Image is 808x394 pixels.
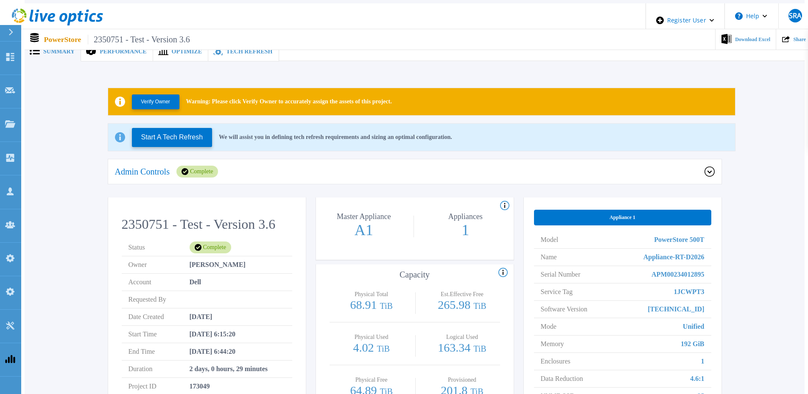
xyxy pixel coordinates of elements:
[541,283,573,300] span: Service Tag
[674,283,705,300] span: 1JCWPT3
[643,249,705,266] span: Appliance-RT-D2026
[651,266,704,283] span: APM00234012895
[793,37,806,42] span: Share
[683,318,705,335] span: Unified
[789,12,801,19] span: SRA
[646,3,724,37] div: Register User
[701,353,705,370] span: 1
[316,222,411,238] p: A1
[186,98,392,105] p: Warning: Please click Verify Owner to accurately assign the assets of this project.
[190,308,212,325] span: [DATE]
[129,361,190,377] span: Duration
[609,214,635,221] span: Appliance 1
[426,377,498,383] p: Provisioned
[735,37,770,42] span: Download Excel
[190,274,201,291] span: Dell
[541,266,581,283] span: Serial Number
[424,299,500,312] p: 265.98
[122,216,292,232] h2: 2350751 - Test - Version 3.6
[541,301,587,318] span: Software Version
[44,35,190,44] p: PowerStore
[336,334,407,340] p: Physical Used
[420,213,511,220] p: Appliances
[190,241,231,253] div: Complete
[115,167,170,176] p: Admin Controls
[219,134,452,141] p: We will assist you in defining tech refresh requirements and sizing an optimal configuration.
[424,342,500,355] p: 163.34
[129,291,190,308] span: Requested By
[473,344,486,353] span: TiB
[190,361,268,377] span: 2 days, 0 hours, 29 minutes
[334,299,409,312] p: 68.91
[129,274,190,291] span: Account
[541,353,570,370] span: Enclosures
[176,166,218,178] div: Complete
[129,326,190,343] span: Start Time
[190,326,236,343] span: [DATE] 6:15:20
[43,49,75,55] span: Summary
[334,342,409,355] p: 4.02
[190,256,246,273] span: [PERSON_NAME]
[100,49,146,55] span: Performance
[426,291,498,297] p: Est.Effective Free
[541,231,559,248] span: Model
[648,301,704,318] span: [TECHNICAL_ID]
[654,231,704,248] span: PowerStore 500T
[541,249,557,266] span: Name
[426,334,498,340] p: Logical Used
[190,343,236,360] span: [DATE] 6:44:20
[690,370,704,387] span: 4.6:1
[129,256,190,273] span: Owner
[541,336,564,352] span: Memory
[172,49,202,55] span: Optimize
[132,94,179,109] button: Verify Owner
[336,377,407,383] p: Physical Free
[129,239,190,256] span: Status
[725,3,778,29] button: Help
[541,318,556,335] span: Mode
[541,370,583,387] span: Data Reduction
[336,291,407,297] p: Physical Total
[319,213,409,220] p: Master Appliance
[226,49,272,55] span: Tech Refresh
[129,343,190,360] span: End Time
[88,35,190,44] span: 2350751 - Test - Version 3.6
[681,336,705,352] span: 192 GiB
[418,222,513,238] p: 1
[380,301,392,311] span: TiB
[377,344,389,353] span: TiB
[129,308,190,325] span: Date Created
[473,301,486,311] span: TiB
[132,128,212,147] button: Start A Tech Refresh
